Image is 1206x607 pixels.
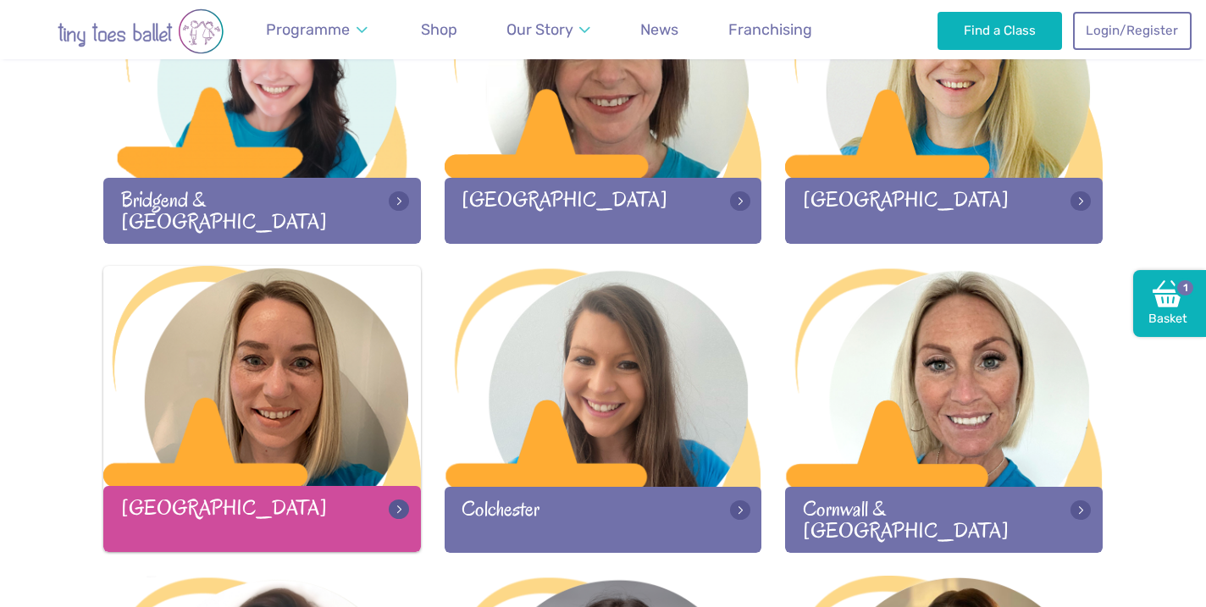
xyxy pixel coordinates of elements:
span: Shop [421,20,457,38]
a: [GEOGRAPHIC_DATA] [103,266,421,551]
span: News [640,20,678,38]
a: Basket1 [1133,270,1206,338]
a: Find a Class [938,12,1062,49]
a: News [633,11,686,49]
div: [GEOGRAPHIC_DATA] [103,486,421,551]
span: Our Story [506,20,573,38]
span: 1 [1175,278,1195,298]
span: Franchising [728,20,812,38]
span: Programme [266,20,350,38]
div: Colchester [445,487,762,552]
a: Programme [258,11,375,49]
a: Shop [413,11,465,49]
div: Bridgend & [GEOGRAPHIC_DATA] [103,178,421,243]
div: [GEOGRAPHIC_DATA] [445,178,762,243]
img: tiny toes ballet [22,8,259,54]
a: Franchising [721,11,820,49]
a: Login/Register [1073,12,1192,49]
div: Cornwall & [GEOGRAPHIC_DATA] [785,487,1103,552]
a: Cornwall & [GEOGRAPHIC_DATA] [785,267,1103,552]
a: Colchester [445,267,762,552]
div: [GEOGRAPHIC_DATA] [785,178,1103,243]
a: Our Story [499,11,599,49]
